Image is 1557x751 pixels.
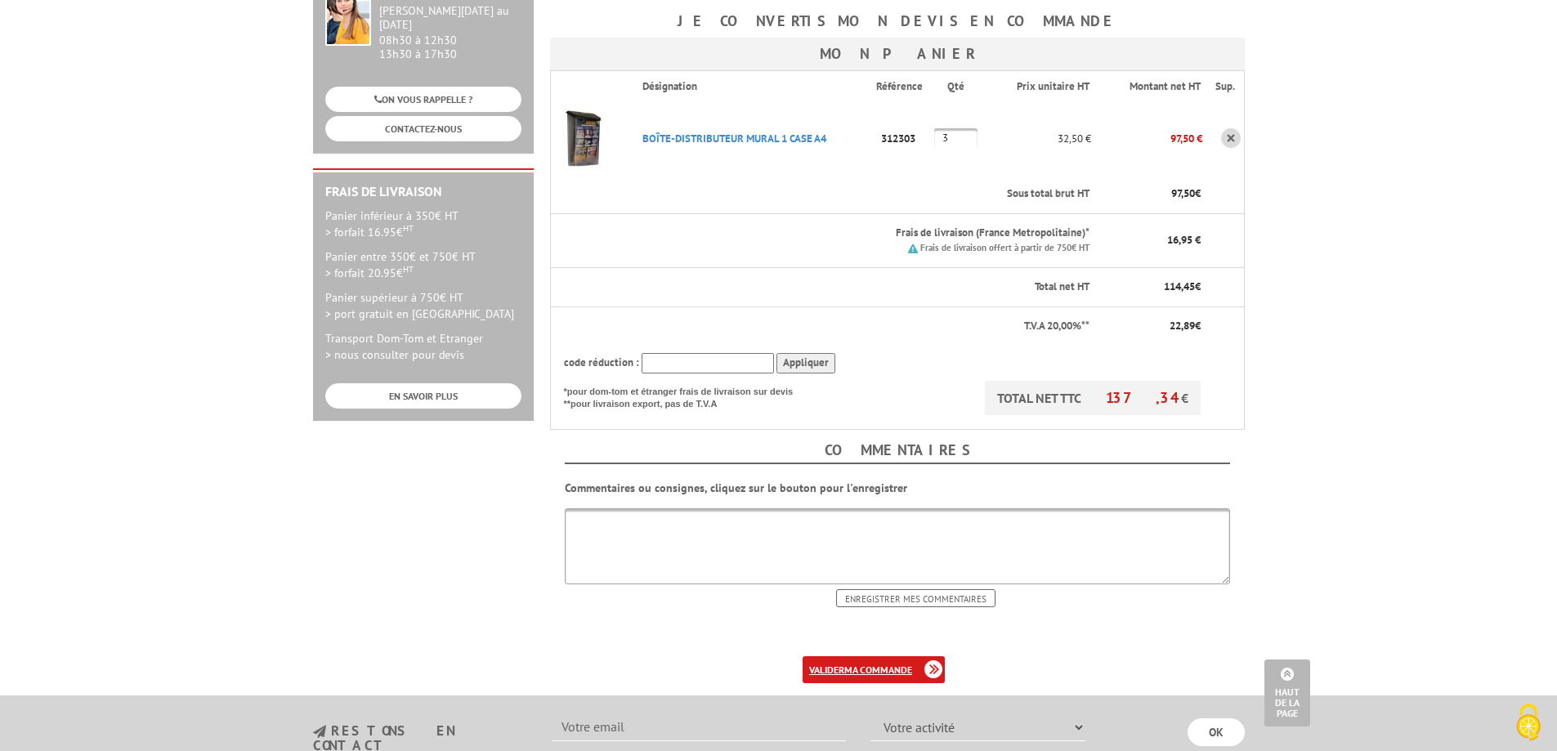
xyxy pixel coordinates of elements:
a: validerma commande [803,656,945,683]
span: code réduction : [564,355,639,369]
span: 16,95 € [1167,233,1201,247]
span: > nous consulter pour devis [325,347,464,362]
b: Commentaires ou consignes, cliquez sur le bouton pour l'enregistrer [565,481,907,495]
h4: Commentaires [565,438,1230,464]
th: Sous total brut HT [629,175,1091,213]
img: BOîTE-DISTRIBUTEUR MURAL 1 CASE A4 [551,105,616,171]
span: > port gratuit en [GEOGRAPHIC_DATA] [325,306,514,321]
p: Montant net HT [1104,79,1201,95]
a: ON VOUS RAPPELLE ? [325,87,521,112]
b: ma commande [844,664,912,676]
p: € [1104,186,1201,202]
div: 08h30 à 12h30 13h30 à 17h30 [379,4,521,60]
span: 114,45 [1164,279,1195,293]
p: 32,50 € [986,124,1091,153]
p: Transport Dom-Tom et Etranger [325,330,521,363]
span: 22,89 [1170,319,1195,333]
p: Frais de livraison (France Metropolitaine)* [642,226,1089,241]
p: Panier entre 350€ et 750€ HT [325,248,521,281]
input: Votre email [552,713,846,741]
p: T.V.A 20,00%** [564,319,1089,334]
a: BOîTE-DISTRIBUTEUR MURAL 1 CASE A4 [642,132,826,145]
th: Qté [934,70,987,101]
span: > forfait 20.95€ [325,266,414,280]
p: € [1104,319,1201,334]
p: Prix unitaire HT [999,79,1089,95]
div: [PERSON_NAME][DATE] au [DATE] [379,4,521,32]
h3: Mon panier [550,38,1245,70]
p: Total net HT [564,279,1089,295]
p: *pour dom-tom et étranger frais de livraison sur devis **pour livraison export, pas de T.V.A [564,381,809,411]
th: Désignation [629,70,876,101]
a: CONTACTEZ-NOUS [325,116,521,141]
a: EN SAVOIR PLUS [325,383,521,409]
span: 97,50 [1171,186,1195,200]
sup: HT [403,263,414,275]
img: Cookies (fenêtre modale) [1508,702,1549,743]
small: Frais de livraison offert à partir de 750€ HT [920,242,1089,253]
th: Sup. [1202,70,1244,101]
p: € [1104,279,1201,295]
p: 312303 [876,124,934,153]
b: Je convertis mon devis en commande [678,11,1117,30]
p: Référence [876,79,933,95]
input: OK [1188,718,1245,746]
p: Panier supérieur à 750€ HT [325,289,521,322]
a: Haut de la page [1264,659,1310,726]
img: newsletter.jpg [313,725,326,739]
button: Cookies (fenêtre modale) [1500,695,1557,751]
p: Panier inférieur à 350€ HT [325,208,521,240]
input: Enregistrer mes commentaires [836,589,995,607]
p: TOTAL NET TTC € [985,381,1201,415]
img: picto.png [908,244,918,253]
sup: HT [403,222,414,234]
h2: Frais de Livraison [325,185,521,199]
input: Appliquer [776,353,835,373]
p: 97,50 € [1091,124,1202,153]
span: 137,34 [1106,388,1181,407]
span: > forfait 16.95€ [325,225,414,239]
